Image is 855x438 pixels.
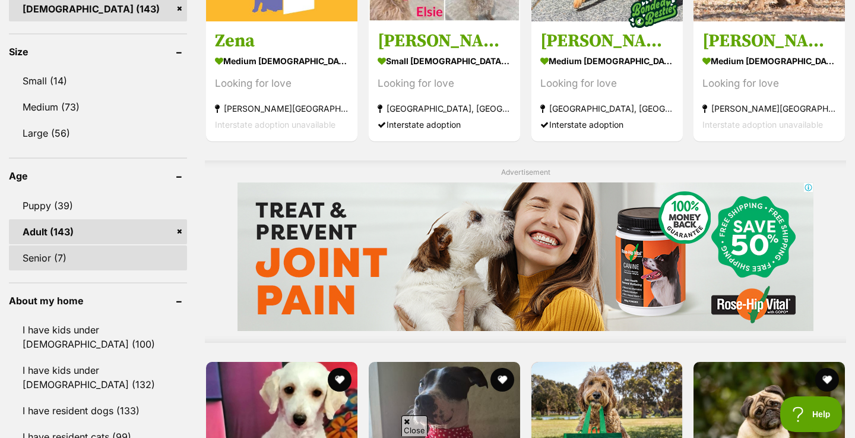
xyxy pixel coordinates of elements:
[215,100,349,116] strong: [PERSON_NAME][GEOGRAPHIC_DATA], [GEOGRAPHIC_DATA]
[206,21,357,141] a: Zena medium [DEMOGRAPHIC_DATA] Dog Looking for love [PERSON_NAME][GEOGRAPHIC_DATA], [GEOGRAPHIC_D...
[540,100,674,116] strong: [GEOGRAPHIC_DATA], [GEOGRAPHIC_DATA]
[9,68,187,93] a: Small (14)
[9,398,187,423] a: I have resident dogs (133)
[702,52,836,70] strong: medium [DEMOGRAPHIC_DATA] Dog
[780,396,843,432] iframe: Help Scout Beacon - Open
[540,52,674,70] strong: medium [DEMOGRAPHIC_DATA] Dog
[693,21,845,141] a: [PERSON_NAME] medium [DEMOGRAPHIC_DATA] Dog Looking for love [PERSON_NAME][GEOGRAPHIC_DATA], [GEO...
[9,121,187,146] a: Large (56)
[215,30,349,52] h3: Zena
[369,21,520,141] a: [PERSON_NAME] small [DEMOGRAPHIC_DATA] Dog Looking for love [GEOGRAPHIC_DATA], [GEOGRAPHIC_DATA] ...
[378,75,511,92] div: Looking for love
[215,52,349,70] strong: medium [DEMOGRAPHIC_DATA] Dog
[540,30,674,52] h3: [PERSON_NAME] & [PERSON_NAME]
[9,317,187,357] a: I have kids under [DEMOGRAPHIC_DATA] (100)
[205,160,846,343] div: Advertisement
[237,182,813,331] iframe: Advertisement
[702,75,836,92] div: Looking for love
[328,368,351,392] button: favourite
[9,358,187,397] a: I have kids under [DEMOGRAPHIC_DATA] (132)
[401,415,427,436] span: Close
[540,75,674,92] div: Looking for love
[9,295,187,306] header: About my home
[378,116,511,133] div: Interstate adoption
[215,119,335,130] span: Interstate adoption unavailable
[702,100,836,116] strong: [PERSON_NAME][GEOGRAPHIC_DATA], [GEOGRAPHIC_DATA]
[9,46,187,57] header: Size
[9,171,187,181] header: Age
[702,119,823,130] span: Interstate adoption unavailable
[540,116,674,133] div: Interstate adoption
[215,75,349,92] div: Looking for love
[9,193,187,218] a: Puppy (39)
[9,219,187,244] a: Adult (143)
[815,368,839,392] button: favourite
[490,368,514,392] button: favourite
[531,21,683,141] a: [PERSON_NAME] & [PERSON_NAME] medium [DEMOGRAPHIC_DATA] Dog Looking for love [GEOGRAPHIC_DATA], [...
[702,30,836,52] h3: [PERSON_NAME]
[9,245,187,270] a: Senior (7)
[378,100,511,116] strong: [GEOGRAPHIC_DATA], [GEOGRAPHIC_DATA]
[378,30,511,52] h3: [PERSON_NAME]
[9,94,187,119] a: Medium (73)
[378,52,511,70] strong: small [DEMOGRAPHIC_DATA] Dog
